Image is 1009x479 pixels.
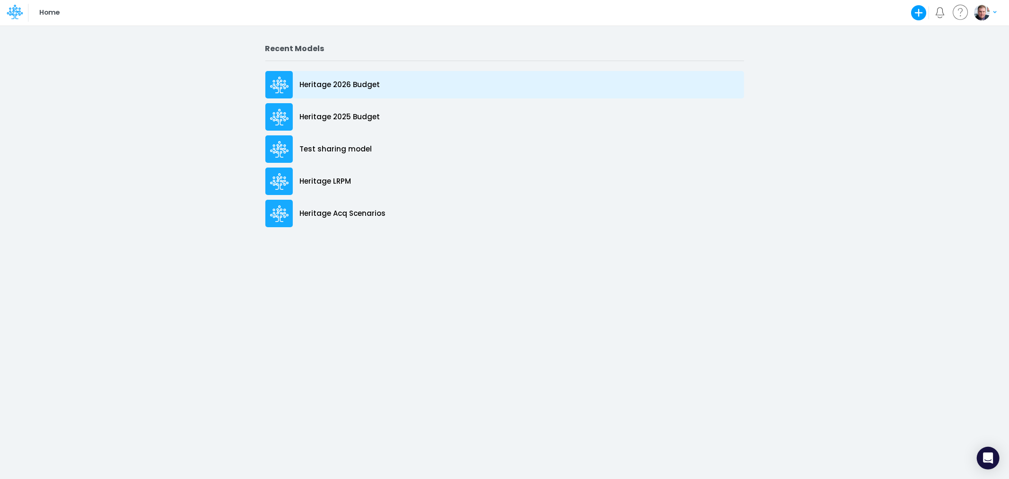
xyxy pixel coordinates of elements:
p: Heritage Acq Scenarios [300,208,386,219]
p: Test sharing model [300,144,372,155]
p: Heritage 2025 Budget [300,112,380,123]
h2: Recent Models [265,44,744,53]
a: Heritage 2026 Budget [265,69,744,101]
a: Test sharing model [265,133,744,165]
a: Heritage Acq Scenarios [265,197,744,230]
a: Heritage 2025 Budget [265,101,744,133]
p: Home [39,8,60,18]
p: Heritage LRPM [300,176,351,187]
a: Notifications [935,7,946,18]
a: Heritage LRPM [265,165,744,197]
p: Heritage 2026 Budget [300,80,380,90]
div: Open Intercom Messenger [977,447,1000,470]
